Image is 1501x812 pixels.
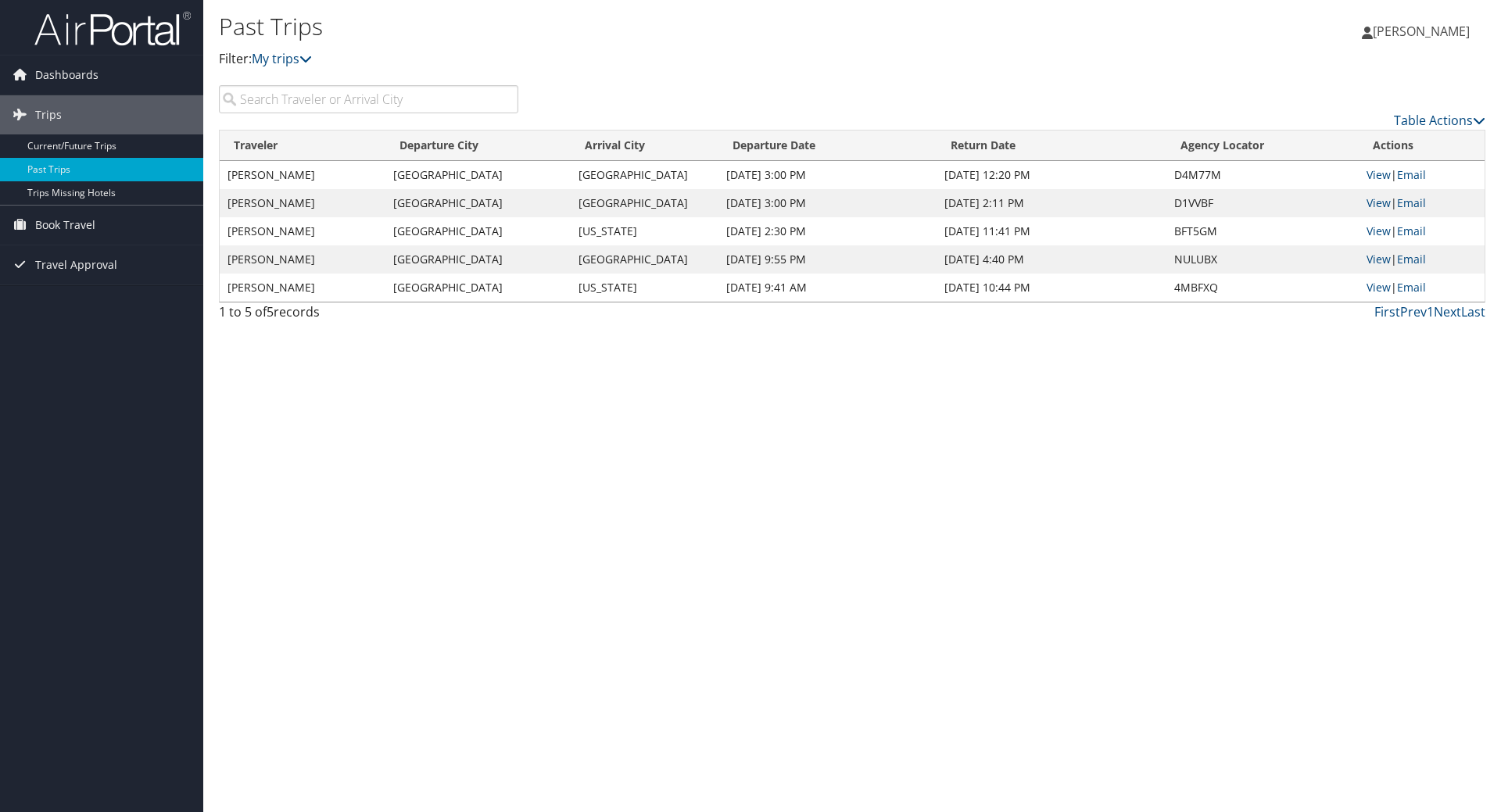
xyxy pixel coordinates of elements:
a: Email [1397,195,1426,210]
td: D1VVBF [1166,189,1358,217]
td: [DATE] 3:00 PM [718,161,937,189]
td: [GEOGRAPHIC_DATA] [385,161,571,189]
a: My trips [252,50,312,67]
td: [PERSON_NAME] [220,161,385,189]
td: [GEOGRAPHIC_DATA] [571,161,718,189]
td: [PERSON_NAME] [220,274,385,302]
td: [DATE] 2:30 PM [718,217,937,245]
td: 4MBFXQ [1166,274,1358,302]
a: [PERSON_NAME] [1362,8,1485,55]
td: | [1359,274,1485,302]
a: Email [1397,167,1426,182]
td: [DATE] 12:20 PM [937,161,1167,189]
td: [DATE] 9:55 PM [718,245,937,274]
td: | [1359,217,1485,245]
span: Book Travel [35,206,95,245]
th: Arrival City: activate to sort column ascending [571,131,718,161]
a: Last [1461,303,1485,320]
a: Email [1397,224,1426,238]
th: Departure City: activate to sort column ascending [385,131,571,161]
td: NULUBX [1166,245,1358,274]
th: Agency Locator: activate to sort column ascending [1166,131,1358,161]
td: [GEOGRAPHIC_DATA] [385,245,571,274]
input: Search Traveler or Arrival City [219,85,518,113]
td: [DATE] 2:11 PM [937,189,1167,217]
th: Actions [1359,131,1485,161]
td: [PERSON_NAME] [220,245,385,274]
a: Prev [1400,303,1427,320]
span: [PERSON_NAME] [1373,23,1470,40]
td: | [1359,245,1485,274]
td: [PERSON_NAME] [220,217,385,245]
td: [GEOGRAPHIC_DATA] [385,217,571,245]
span: Dashboards [35,55,99,95]
a: View [1367,195,1391,210]
td: [GEOGRAPHIC_DATA] [571,245,718,274]
a: Next [1434,303,1461,320]
span: Travel Approval [35,245,117,284]
td: [DATE] 3:00 PM [718,189,937,217]
th: Departure Date: activate to sort column ascending [718,131,937,161]
td: [DATE] 11:41 PM [937,217,1167,245]
td: | [1359,161,1485,189]
div: 1 to 5 of records [219,302,518,329]
td: [US_STATE] [571,217,718,245]
a: View [1367,224,1391,238]
td: [GEOGRAPHIC_DATA] [385,189,571,217]
td: [PERSON_NAME] [220,189,385,217]
span: Trips [35,95,62,134]
td: [GEOGRAPHIC_DATA] [571,189,718,217]
a: View [1367,280,1391,295]
td: [DATE] 4:40 PM [937,245,1167,274]
span: 5 [267,303,274,320]
td: [US_STATE] [571,274,718,302]
img: airportal-logo.png [34,10,191,47]
td: | [1359,189,1485,217]
td: BFT5GM [1166,217,1358,245]
th: Traveler: activate to sort column ascending [220,131,385,161]
td: D4M77M [1166,161,1358,189]
a: View [1367,252,1391,266]
p: Filter: [219,49,1063,70]
a: First [1374,303,1400,320]
h1: Past Trips [219,10,1063,43]
a: Email [1397,252,1426,266]
td: [DATE] 10:44 PM [937,274,1167,302]
a: View [1367,167,1391,182]
a: 1 [1427,303,1434,320]
th: Return Date: activate to sort column ascending [937,131,1167,161]
td: [DATE] 9:41 AM [718,274,937,302]
a: Email [1397,280,1426,295]
td: [GEOGRAPHIC_DATA] [385,274,571,302]
a: Table Actions [1394,112,1485,129]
